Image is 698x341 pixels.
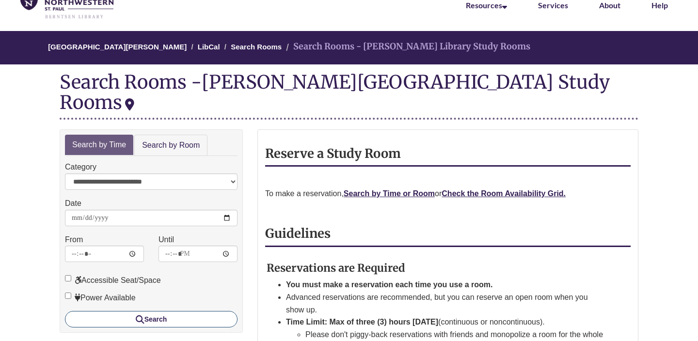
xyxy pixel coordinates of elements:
label: Date [65,197,81,210]
strong: Reserve a Study Room [265,146,401,161]
div: [PERSON_NAME][GEOGRAPHIC_DATA] Study Rooms [60,70,610,114]
label: Power Available [65,292,136,304]
nav: Breadcrumb [60,31,638,64]
a: LibCal [198,43,220,51]
strong: Guidelines [265,226,331,241]
label: From [65,233,83,246]
label: Until [159,233,174,246]
strong: Time Limit: Max of three (3) hours [DATE] [286,318,438,326]
strong: You must make a reservation each time you use a room. [286,280,493,289]
input: Power Available [65,293,71,299]
a: About [599,0,620,10]
a: Check the Room Availability Grid. [442,189,566,198]
div: Search Rooms - [60,72,638,119]
a: Services [538,0,568,10]
a: Search by Time or Room [344,189,435,198]
p: To make a reservation, or [265,187,631,200]
a: Search by Time [65,135,133,155]
li: Search Rooms - [PERSON_NAME] Library Study Rooms [284,40,530,54]
strong: Reservations are Required [267,261,405,275]
a: Help [651,0,668,10]
a: [GEOGRAPHIC_DATA][PERSON_NAME] [48,43,187,51]
a: Resources [466,0,507,10]
label: Accessible Seat/Space [65,274,161,287]
li: Advanced reservations are recommended, but you can reserve an open room when you show up. [286,291,607,316]
a: Search Rooms [231,43,282,51]
button: Search [65,311,238,327]
label: Category [65,161,96,173]
a: Search by Room [134,135,207,156]
input: Accessible Seat/Space [65,275,71,281]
